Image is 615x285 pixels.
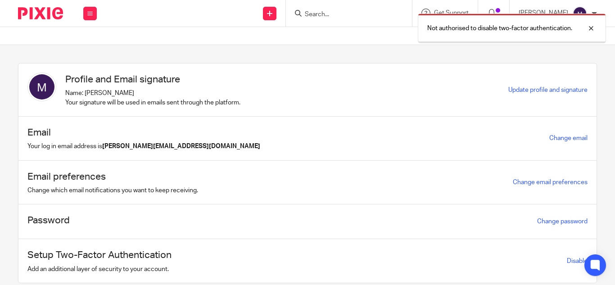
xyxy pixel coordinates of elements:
p: Not authorised to disable two-factor authentication. [427,24,572,33]
h1: Email preferences [27,170,198,184]
h1: Profile and Email signature [65,72,240,86]
a: Change password [537,218,588,225]
a: Update profile and signature [508,87,588,93]
a: Disable [567,258,588,264]
p: Change which email notifications you want to keep receiving. [27,186,198,195]
input: Search [304,11,385,19]
img: svg%3E [27,72,56,101]
a: Change email preferences [513,179,588,185]
p: Add an additional layer of security to your account. [27,265,172,274]
h1: Setup Two-Factor Authentication [27,248,172,262]
a: Change email [549,135,588,141]
h1: Email [27,126,260,140]
img: svg%3E [573,6,587,21]
h1: Password [27,213,70,227]
b: [PERSON_NAME][EMAIL_ADDRESS][DOMAIN_NAME] [102,143,260,149]
img: Pixie [18,7,63,19]
p: Name: [PERSON_NAME] Your signature will be used in emails sent through the platform. [65,89,240,107]
p: Your log in email address is [27,142,260,151]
